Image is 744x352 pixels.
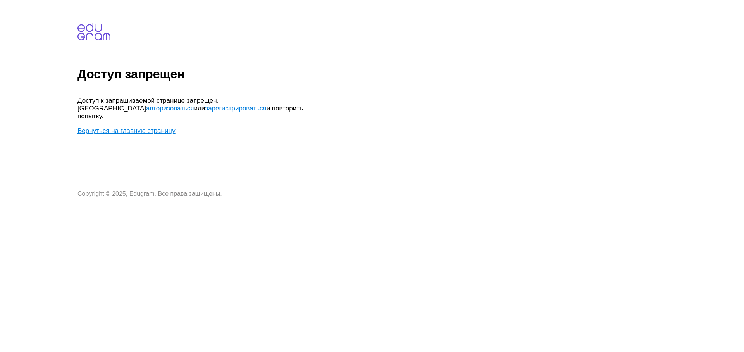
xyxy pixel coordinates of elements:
a: авторизоваться [146,105,194,112]
a: Вернуться на главную страницу [77,127,176,135]
p: Доступ к запрашиваемой странице запрещен. [GEOGRAPHIC_DATA] или и повторить попытку. [77,97,310,120]
img: edugram.com [77,23,110,40]
h1: Доступ запрещен [77,67,741,81]
a: зарегистрироваться [205,105,266,112]
p: Copyright © 2025, Edugram. Все права защищены. [77,190,310,197]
